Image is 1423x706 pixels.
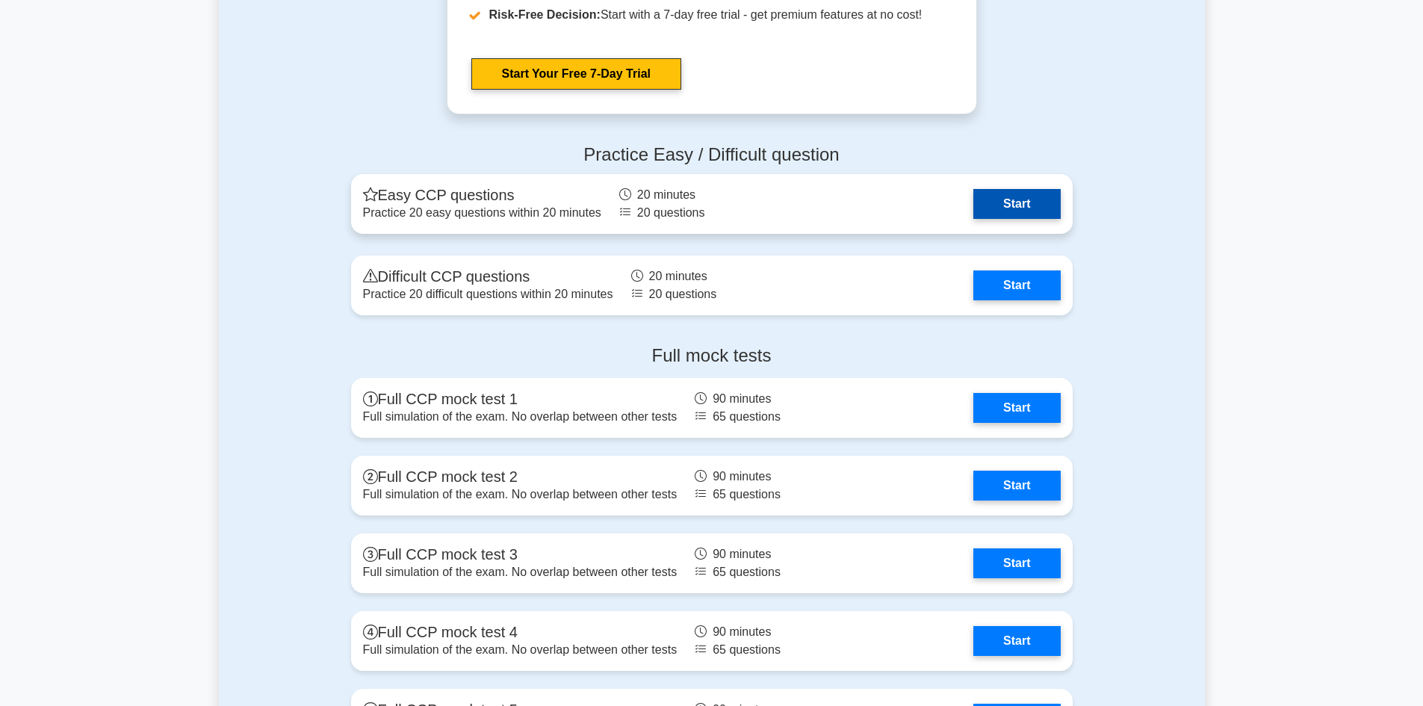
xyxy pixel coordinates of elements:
[471,58,681,90] a: Start Your Free 7-Day Trial
[351,345,1073,367] h4: Full mock tests
[973,189,1060,219] a: Start
[973,626,1060,656] a: Start
[973,270,1060,300] a: Start
[973,393,1060,423] a: Start
[973,471,1060,501] a: Start
[351,144,1073,166] h4: Practice Easy / Difficult question
[973,548,1060,578] a: Start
